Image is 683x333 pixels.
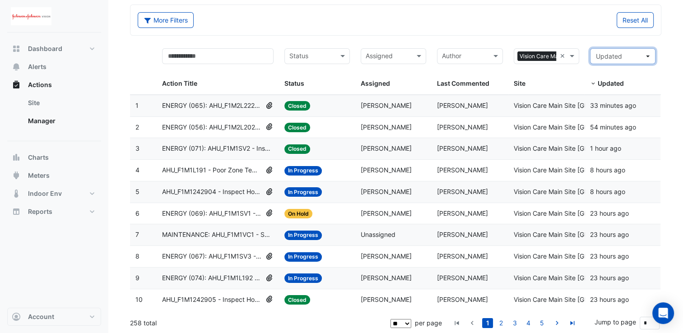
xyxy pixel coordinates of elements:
[12,80,21,89] app-icon: Actions
[162,208,262,219] span: ENERGY (069): AHU_F1M1SV1 - Confirm Chilled Water Valve Override Open (Energy Waste) [BEEP]
[437,188,488,195] span: [PERSON_NAME]
[135,144,139,152] span: 3
[467,318,478,328] a: go to previous page
[361,188,412,195] span: [PERSON_NAME]
[482,318,493,328] a: 1
[590,296,629,303] span: 2025-09-29T16:19:33.161
[552,318,562,328] a: go to next page
[437,231,488,238] span: [PERSON_NAME]
[162,79,197,87] span: Action Title
[135,296,143,303] span: 10
[28,44,62,53] span: Dashboard
[536,318,547,328] a: 5
[361,79,390,87] span: Assigned
[590,166,625,174] span: 2025-09-30T07:36:27.261
[12,44,21,53] app-icon: Dashboard
[135,166,139,174] span: 4
[361,102,412,109] span: [PERSON_NAME]
[590,274,629,282] span: 2025-09-29T16:25:58.911
[361,144,412,152] span: [PERSON_NAME]
[162,187,262,197] span: AHU_F1M1242904 - Inspect Hot Water Valve Leak
[361,123,412,131] span: [PERSON_NAME]
[135,274,139,282] span: 9
[361,209,412,217] span: [PERSON_NAME]
[7,185,101,203] button: Indoor Env
[590,231,629,238] span: 2025-09-29T16:34:24.164
[284,295,310,305] span: Closed
[617,12,654,28] button: Reset All
[284,123,310,132] span: Closed
[21,112,101,130] a: Manager
[12,171,21,180] app-icon: Meters
[514,231,641,238] span: Vision Care Main Site [GEOGRAPHIC_DATA]
[12,62,21,71] app-icon: Alerts
[135,209,139,217] span: 6
[437,79,489,87] span: Last Commented
[514,274,641,282] span: Vision Care Main Site [GEOGRAPHIC_DATA]
[7,148,101,166] button: Charts
[514,79,525,87] span: Site
[284,79,304,87] span: Status
[7,40,101,58] button: Dashboard
[7,76,101,94] button: Actions
[509,318,520,328] a: 3
[437,102,488,109] span: [PERSON_NAME]
[284,273,322,283] span: In Progress
[7,58,101,76] button: Alerts
[361,231,395,238] span: Unassigned
[28,80,52,89] span: Actions
[590,209,629,217] span: 2025-09-29T16:38:57.355
[28,171,50,180] span: Meters
[437,166,488,174] span: [PERSON_NAME]
[517,51,634,61] span: Vision Care Main Site [GEOGRAPHIC_DATA]
[284,166,322,176] span: In Progress
[481,318,494,328] li: page 1
[361,252,412,260] span: [PERSON_NAME]
[523,318,534,328] a: 4
[496,318,506,328] a: 2
[12,207,21,216] app-icon: Reports
[135,252,139,260] span: 8
[514,209,641,217] span: Vision Care Main Site [GEOGRAPHIC_DATA]
[162,143,274,154] span: ENERGY (071): AHU_F1M1SV2 - Inspect Chilled Water Valve Leak [BEEP]
[12,153,21,162] app-icon: Charts
[162,251,262,262] span: ENERGY (067): AHU_F1M1SV3 - Inspect Chilled Water Valve Leak [BEEP]
[135,102,139,109] span: 1
[361,274,412,282] span: [PERSON_NAME]
[28,207,52,216] span: Reports
[284,187,322,197] span: In Progress
[162,101,262,111] span: ENERGY (065): AHU_F1M2L22231 - Inspect Chilled Water Valve Leak [BEEP]
[567,318,578,328] a: go to last page
[437,296,488,303] span: [PERSON_NAME]
[11,7,51,25] img: Company Logo
[590,252,629,260] span: 2025-09-29T16:33:04.667
[451,318,462,328] a: go to first page
[361,166,412,174] span: [PERSON_NAME]
[162,230,274,240] span: MAINTENANCE: AHU_F1M1VC1 - Supply Air Temperature Poor Control
[12,189,21,198] app-icon: Indoor Env
[361,296,412,303] span: [PERSON_NAME]
[7,94,101,134] div: Actions
[135,231,139,238] span: 7
[514,102,641,109] span: Vision Care Main Site [GEOGRAPHIC_DATA]
[494,318,508,328] li: page 2
[437,252,488,260] span: [PERSON_NAME]
[596,52,622,60] span: Updated
[135,188,139,195] span: 5
[284,101,310,111] span: Closed
[21,94,101,112] a: Site
[138,12,194,28] button: More Filters
[437,274,488,282] span: [PERSON_NAME]
[135,123,139,131] span: 2
[28,62,46,71] span: Alerts
[28,153,49,162] span: Charts
[284,209,312,218] span: On Hold
[162,122,262,133] span: ENERGY (056): AHU_F1M2L20212 - Inspect Chilled Water Valve Leak [BEEP]
[7,203,101,221] button: Reports
[508,318,521,328] li: page 3
[514,252,641,260] span: Vision Care Main Site [GEOGRAPHIC_DATA]
[437,123,488,131] span: [PERSON_NAME]
[514,166,641,174] span: Vision Care Main Site [GEOGRAPHIC_DATA]
[514,188,641,195] span: Vision Care Main Site [GEOGRAPHIC_DATA]
[590,102,636,109] span: 2025-09-30T14:42:26.345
